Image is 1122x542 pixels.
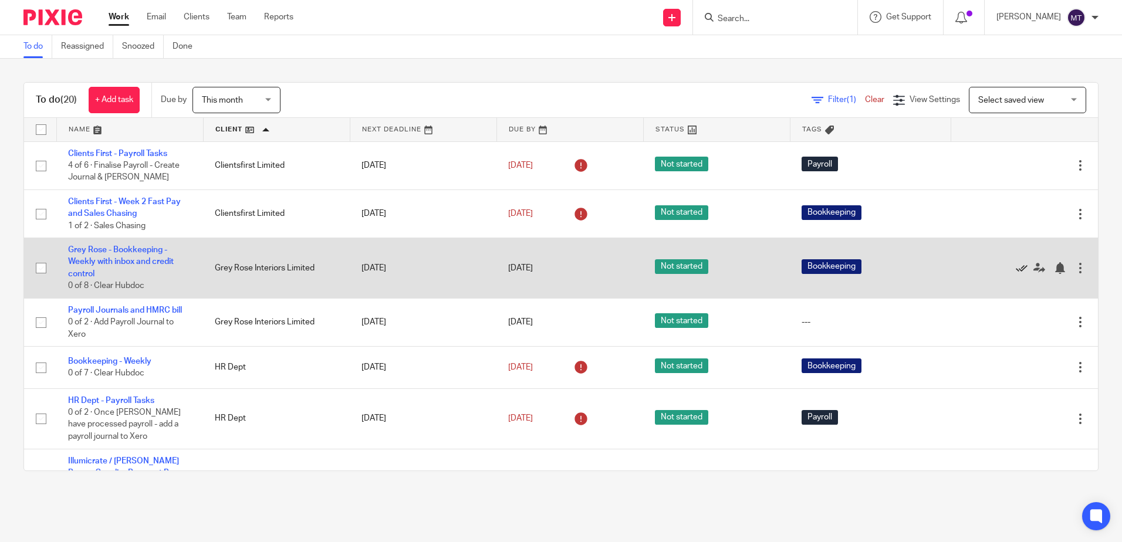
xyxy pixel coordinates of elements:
[508,318,533,326] span: [DATE]
[655,410,708,425] span: Not started
[203,449,350,509] td: Illumicrate Limited
[1067,8,1086,27] img: svg%3E
[36,94,77,106] h1: To do
[978,96,1044,104] span: Select saved view
[173,35,201,58] a: Done
[23,35,52,58] a: To do
[508,161,533,170] span: [DATE]
[61,35,113,58] a: Reassigned
[68,246,174,278] a: Grey Rose - Bookkeeping - Weekly with inbox and credit control
[68,457,179,477] a: Illumicrate / [PERSON_NAME] Press - Supplier Payment Run
[184,11,209,23] a: Clients
[203,388,350,449] td: HR Dept
[68,306,182,314] a: Payroll Journals and HMRC bill
[68,318,174,338] span: 0 of 2 · Add Payroll Journal to Xero
[655,470,708,485] span: Not started
[202,96,243,104] span: This month
[508,363,533,371] span: [DATE]
[68,161,180,182] span: 4 of 6 · Finalise Payroll - Create Journal & [PERSON_NAME]
[68,282,144,290] span: 0 of 8 · Clear Hubdoc
[802,358,861,373] span: Bookkeeping
[802,126,822,133] span: Tags
[68,370,144,378] span: 0 of 7 · Clear Hubdoc
[802,410,838,425] span: Payroll
[802,316,939,328] div: ---
[655,358,708,373] span: Not started
[203,298,350,346] td: Grey Rose Interiors Limited
[350,189,496,238] td: [DATE]
[802,157,838,171] span: Payroll
[802,470,895,485] span: Supplier Payment Run
[60,95,77,104] span: (20)
[717,14,822,25] input: Search
[828,96,865,104] span: Filter
[264,11,293,23] a: Reports
[996,11,1061,23] p: [PERSON_NAME]
[655,157,708,171] span: Not started
[865,96,884,104] a: Clear
[508,264,533,272] span: [DATE]
[122,35,164,58] a: Snoozed
[147,11,166,23] a: Email
[802,205,861,220] span: Bookkeeping
[161,94,187,106] p: Due by
[89,87,140,113] a: + Add task
[802,259,861,274] span: Bookkeeping
[68,397,154,405] a: HR Dept - Payroll Tasks
[886,13,931,21] span: Get Support
[23,9,82,25] img: Pixie
[68,150,167,158] a: Clients First - Payroll Tasks
[203,141,350,189] td: Clientsfirst Limited
[350,298,496,346] td: [DATE]
[68,222,146,230] span: 1 of 2 · Sales Chasing
[203,238,350,299] td: Grey Rose Interiors Limited
[350,141,496,189] td: [DATE]
[350,238,496,299] td: [DATE]
[350,449,496,509] td: [DATE]
[350,388,496,449] td: [DATE]
[227,11,246,23] a: Team
[68,357,151,365] a: Bookkeeping - Weekly
[203,189,350,238] td: Clientsfirst Limited
[109,11,129,23] a: Work
[350,347,496,388] td: [DATE]
[847,96,856,104] span: (1)
[68,408,181,441] span: 0 of 2 · Once [PERSON_NAME] have processed payroll - add a payroll journal to Xero
[68,198,181,218] a: Clients First - Week 2 Fast Pay and Sales Chasing
[508,209,533,218] span: [DATE]
[203,347,350,388] td: HR Dept
[655,205,708,220] span: Not started
[655,313,708,328] span: Not started
[508,414,533,422] span: [DATE]
[1016,262,1033,274] a: Mark as done
[655,259,708,274] span: Not started
[910,96,960,104] span: View Settings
